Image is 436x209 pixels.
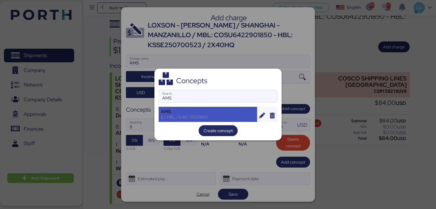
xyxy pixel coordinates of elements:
span: Create concept [203,127,233,134]
button: Create concept [199,125,238,136]
div: AMS [161,109,255,114]
input: Search [159,90,277,102]
div: Concepts [176,78,207,83]
div: $ / HBL / E48 / 55121800 [161,114,255,120]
